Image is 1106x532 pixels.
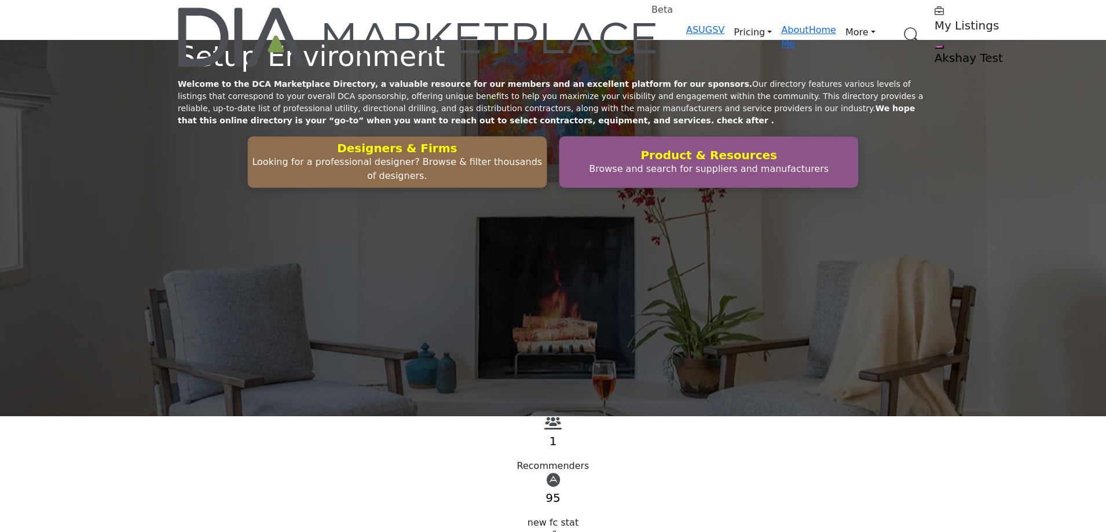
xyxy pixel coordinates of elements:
[178,104,915,125] strong: We hope that this online directory is your “go-to” when you want to reach out to select contracto...
[178,8,658,67] img: Site Logo
[559,136,859,188] button: Product & Resources Browse and search for suppliers and manufacturers
[251,141,543,155] h2: Designers & Firms
[935,45,944,49] button: Show hide supplier dropdown
[178,459,928,473] div: Recommenders
[178,516,928,530] div: new fc stat
[178,8,658,67] a: Beta
[563,162,855,176] p: Browse and search for suppliers and manufacturers
[935,51,1079,65] h5: Akshay Test
[545,491,560,505] a: 95
[550,434,557,448] a: 1
[251,155,543,183] p: Looking for a professional designer? Browse & filter thousands of designers.
[544,420,562,431] a: View Recommenders
[178,78,928,127] p: Our directory features various levels of listings that correspond to your overall DCA sponsorship...
[892,20,928,51] a: Search
[781,24,808,49] a: About Me
[935,19,1079,32] h5: My Listings
[935,5,1079,32] div: My Listings
[247,136,547,188] button: Designers & Firms Looking for a professional designer? Browse & filter thousands of designers.
[686,24,724,35] a: ASUGSV
[809,24,836,35] a: Home
[563,148,855,162] h2: Product & Resources
[836,23,885,42] a: More
[724,23,781,42] a: Pricing
[178,79,752,89] strong: Welcome to the DCA Marketplace Directory, a valuable resource for our members and an excellent pl...
[651,4,673,15] h6: Beta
